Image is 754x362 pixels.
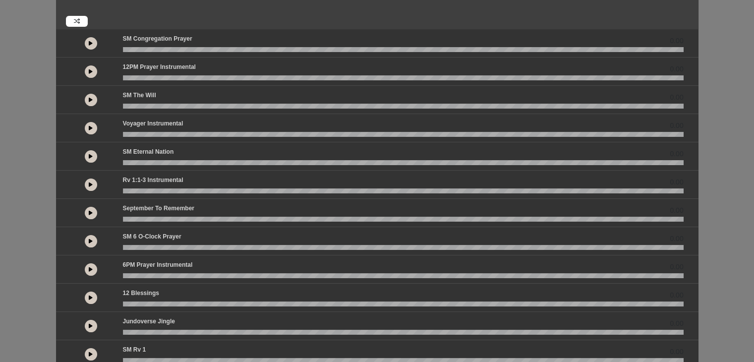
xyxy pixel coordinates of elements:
p: SM 6 o-clock prayer [123,232,181,241]
span: 0.00 [670,121,683,131]
span: 0.00 [670,290,683,301]
span: 0.00 [670,347,683,357]
p: 6PM Prayer Instrumental [123,260,193,269]
span: 0.00 [670,177,683,187]
span: 0.00 [670,205,683,216]
span: 0.00 [670,234,683,244]
p: SM Congregation Prayer [123,34,192,43]
p: September to Remember [123,204,195,213]
p: Rv 1:1-3 Instrumental [123,176,183,184]
p: SM The Will [123,91,156,100]
p: SM Rv 1 [123,345,146,354]
span: 0.00 [670,92,683,103]
span: 0.00 [670,318,683,329]
span: 0.00 [670,64,683,74]
span: 0.00 [670,36,683,46]
span: 0.00 [670,149,683,159]
p: Voyager Instrumental [123,119,183,128]
p: 12 Blessings [123,289,159,298]
p: 12PM Prayer Instrumental [123,62,196,71]
span: 0.00 [670,262,683,272]
p: Jundoverse Jingle [123,317,175,326]
p: SM Eternal Nation [123,147,174,156]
